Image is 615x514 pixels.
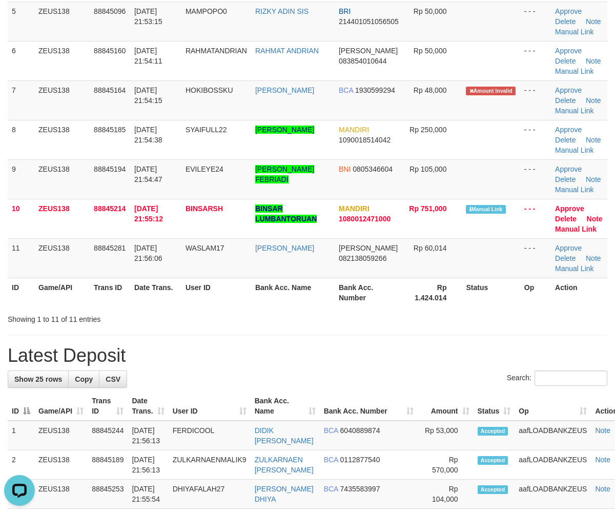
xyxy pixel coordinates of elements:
[587,215,603,223] a: Note
[555,175,576,183] a: Delete
[520,159,551,199] td: - - -
[169,421,251,450] td: FERDICOOL
[418,480,473,509] td: Rp 104,000
[34,238,90,278] td: ZEUS138
[339,7,351,15] span: BRI
[169,392,251,421] th: User ID: activate to sort column ascending
[515,480,591,509] td: aafLOADBANKZEUS
[355,86,395,94] span: Copy 1930599294 to clipboard
[169,480,251,509] td: DHIYAFALAH27
[94,7,126,15] span: 88845096
[34,159,90,199] td: ZEUS138
[134,86,162,105] span: [DATE] 21:54:15
[555,225,597,233] a: Manual Link
[255,456,314,474] a: ZULKARNAEN [PERSON_NAME]
[34,2,90,41] td: ZEUS138
[94,165,126,173] span: 88845194
[586,136,601,144] a: Note
[186,244,224,252] span: WASLAM17
[8,120,34,159] td: 8
[551,278,607,307] th: Action
[340,426,380,435] span: Copy 6040889874 to clipboard
[555,86,582,94] a: Approve
[418,421,473,450] td: Rp 53,000
[520,199,551,238] td: - - -
[88,421,128,450] td: 88845244
[134,165,162,183] span: [DATE] 21:54:47
[14,375,62,383] span: Show 25 rows
[324,426,338,435] span: BCA
[88,392,128,421] th: Trans ID: activate to sort column ascending
[555,146,594,154] a: Manual Link
[186,86,233,94] span: HOKIBOSSKU
[520,2,551,41] td: - - -
[339,254,386,262] span: Copy 082138059266 to clipboard
[88,450,128,480] td: 88845189
[409,204,446,213] span: Rp 751,000
[466,205,505,214] span: Manually Linked
[555,264,594,273] a: Manual Link
[555,126,582,134] a: Approve
[8,2,34,41] td: 5
[555,47,582,55] a: Approve
[186,47,247,55] span: RAHMATANDRIAN
[134,244,162,262] span: [DATE] 21:56:06
[8,450,34,480] td: 2
[186,7,227,15] span: MAMPOPO0
[181,278,251,307] th: User ID
[555,254,576,262] a: Delete
[128,421,168,450] td: [DATE] 21:56:13
[414,47,447,55] span: Rp 50,000
[555,186,594,194] a: Manual Link
[340,485,380,493] span: Copy 7435583997 to clipboard
[520,238,551,278] td: - - -
[8,421,34,450] td: 1
[8,371,69,388] a: Show 25 rows
[90,278,130,307] th: Trans ID
[94,86,126,94] span: 88845164
[586,57,601,65] a: Note
[466,87,515,95] span: Amount is not matched
[8,199,34,238] td: 10
[339,47,398,55] span: [PERSON_NAME]
[186,204,223,213] span: BINSARSH
[251,278,335,307] th: Bank Acc. Name
[68,371,99,388] a: Copy
[586,96,601,105] a: Note
[515,421,591,450] td: aafLOADBANKZEUS
[520,41,551,80] td: - - -
[555,204,584,213] a: Approve
[353,165,393,173] span: Copy 0805346604 to clipboard
[34,392,88,421] th: Game/API: activate to sort column ascending
[555,57,576,65] a: Delete
[4,4,35,35] button: Open LiveChat chat widget
[34,120,90,159] td: ZEUS138
[595,426,610,435] a: Note
[128,450,168,480] td: [DATE] 21:56:13
[34,421,88,450] td: ZEUS138
[186,126,227,134] span: SYAIFULL22
[339,215,391,223] span: Copy 1080012471000 to clipboard
[595,456,610,464] a: Note
[474,392,515,421] th: Status: activate to sort column ascending
[128,392,168,421] th: Date Trans.: activate to sort column ascending
[339,57,386,65] span: Copy 083854010644 to clipboard
[134,47,162,65] span: [DATE] 21:54:11
[339,204,370,213] span: MANDIRI
[134,126,162,144] span: [DATE] 21:54:38
[555,17,576,26] a: Delete
[555,215,577,223] a: Delete
[555,107,594,115] a: Manual Link
[8,80,34,120] td: 7
[586,17,601,26] a: Note
[586,254,601,262] a: Note
[520,120,551,159] td: - - -
[8,310,249,324] div: Showing 1 to 11 of 11 entries
[535,371,607,386] input: Search:
[404,278,462,307] th: Rp 1.424.014
[255,86,314,94] a: [PERSON_NAME]
[34,199,90,238] td: ZEUS138
[418,450,473,480] td: Rp 570,000
[34,278,90,307] th: Game/API
[99,371,127,388] a: CSV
